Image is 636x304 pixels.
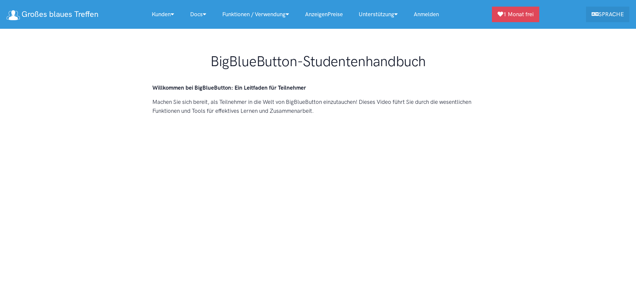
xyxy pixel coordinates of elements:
strong: Willkommen bei BigBlueButton: Ein Leitfaden für Teilnehmer [152,84,306,91]
a: Funktionen / Verwendung [214,7,297,22]
a: Kunden [144,7,182,22]
a: Docs [182,7,214,22]
a: AnzeigenPreise [297,7,351,22]
img: Logo [7,10,20,20]
a: Anmelden [406,7,447,22]
a: Großes blaues Treffen [7,7,98,22]
p: Machen Sie sich bereit, als Teilnehmer in die Welt von BigBlueButton einzutauchen! Dieses Video f... [152,98,484,115]
a: SPRACHE [586,7,629,22]
a: Unterstützung [351,7,406,22]
h1: BigBlueButton-Studentenhandbuch [152,53,484,70]
a: 1 Monat frei [492,7,539,22]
